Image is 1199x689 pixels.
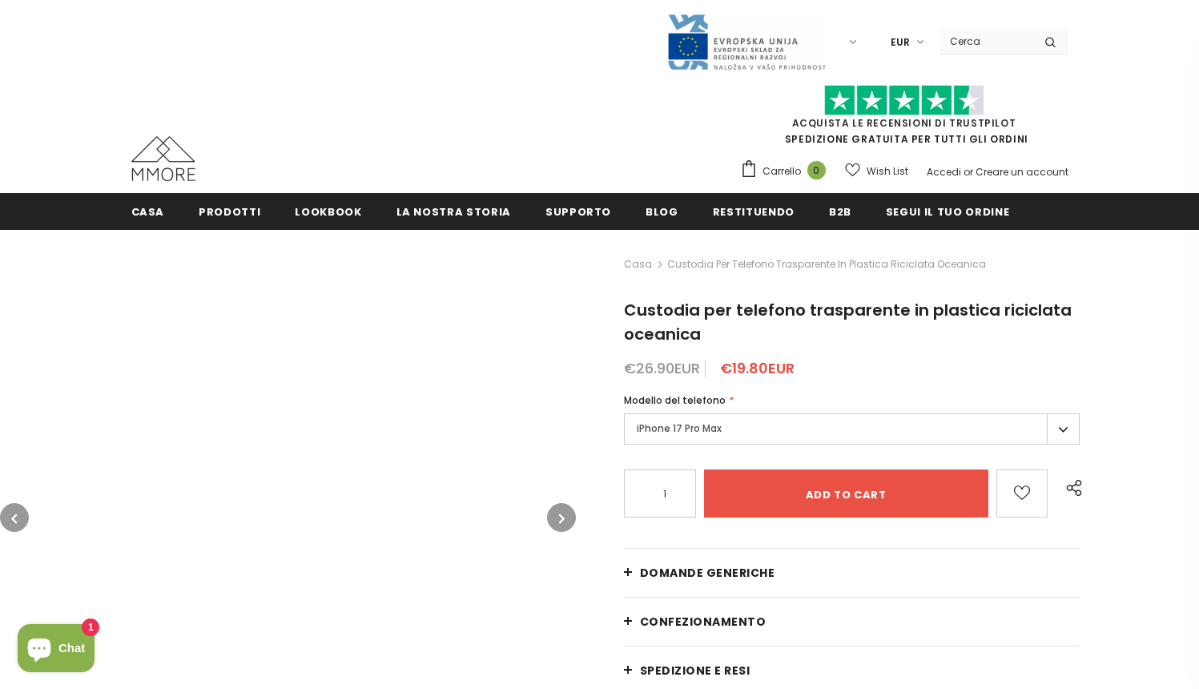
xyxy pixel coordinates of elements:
span: CONFEZIONAMENTO [640,614,766,630]
span: Casa [131,204,165,220]
a: Lookbook [295,193,361,229]
span: Blog [646,204,678,220]
span: or [964,165,973,179]
img: Casi MMORE [131,136,195,181]
span: EUR [891,34,910,50]
inbox-online-store-chat: Shopify online store chat [13,624,99,676]
span: Spedizione e resi [640,663,750,679]
span: Custodia per telefono trasparente in plastica riciclata oceanica [624,299,1072,345]
a: Domande generiche [624,549,1080,597]
label: iPhone 17 Pro Max [624,413,1080,445]
span: Prodotti [199,204,260,220]
span: La nostra storia [396,204,511,220]
a: Restituendo [713,193,795,229]
a: Segui il tuo ordine [886,193,1009,229]
img: Fidati di Pilot Stars [824,85,984,116]
span: Modello del telefono [624,393,726,407]
a: Casa [131,193,165,229]
a: CONFEZIONAMENTO [624,598,1080,646]
a: Wish List [845,157,908,185]
span: 0 [807,161,826,179]
span: €19.80EUR [720,358,795,378]
a: Prodotti [199,193,260,229]
a: Javni Razpis [666,34,827,48]
a: Blog [646,193,678,229]
span: €26.90EUR [624,358,700,378]
a: Carrello 0 [740,159,834,183]
a: Creare un account [976,165,1068,179]
a: Accedi [927,165,961,179]
span: Lookbook [295,204,361,220]
span: Carrello [762,163,801,179]
a: Acquista le recensioni di TrustPilot [792,116,1016,130]
a: supporto [545,193,611,229]
span: B2B [829,204,851,220]
input: Add to cart [704,469,988,518]
a: B2B [829,193,851,229]
img: Javni Razpis [666,13,827,71]
span: Wish List [867,163,908,179]
a: La nostra storia [396,193,511,229]
span: Segui il tuo ordine [886,204,1009,220]
input: Search Site [940,30,1032,53]
span: Custodia per telefono trasparente in plastica riciclata oceanica [667,255,986,274]
span: Domande generiche [640,565,775,581]
span: Restituendo [713,204,795,220]
span: SPEDIZIONE GRATUITA PER TUTTI GLI ORDINI [740,92,1068,146]
a: Casa [624,255,652,274]
span: supporto [545,204,611,220]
